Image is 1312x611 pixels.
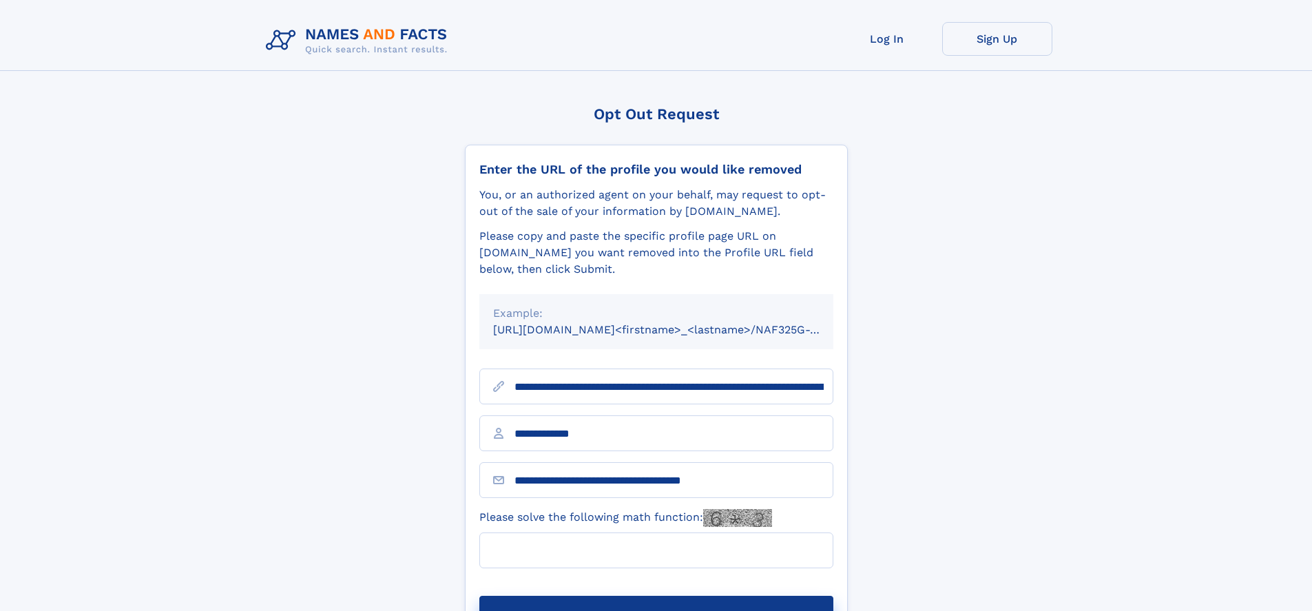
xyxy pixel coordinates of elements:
[479,509,772,527] label: Please solve the following math function:
[479,187,833,220] div: You, or an authorized agent on your behalf, may request to opt-out of the sale of your informatio...
[493,323,860,336] small: [URL][DOMAIN_NAME]<firstname>_<lastname>/NAF325G-xxxxxxxx
[479,162,833,177] div: Enter the URL of the profile you would like removed
[479,228,833,278] div: Please copy and paste the specific profile page URL on [DOMAIN_NAME] you want removed into the Pr...
[493,305,820,322] div: Example:
[832,22,942,56] a: Log In
[465,105,848,123] div: Opt Out Request
[260,22,459,59] img: Logo Names and Facts
[942,22,1052,56] a: Sign Up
